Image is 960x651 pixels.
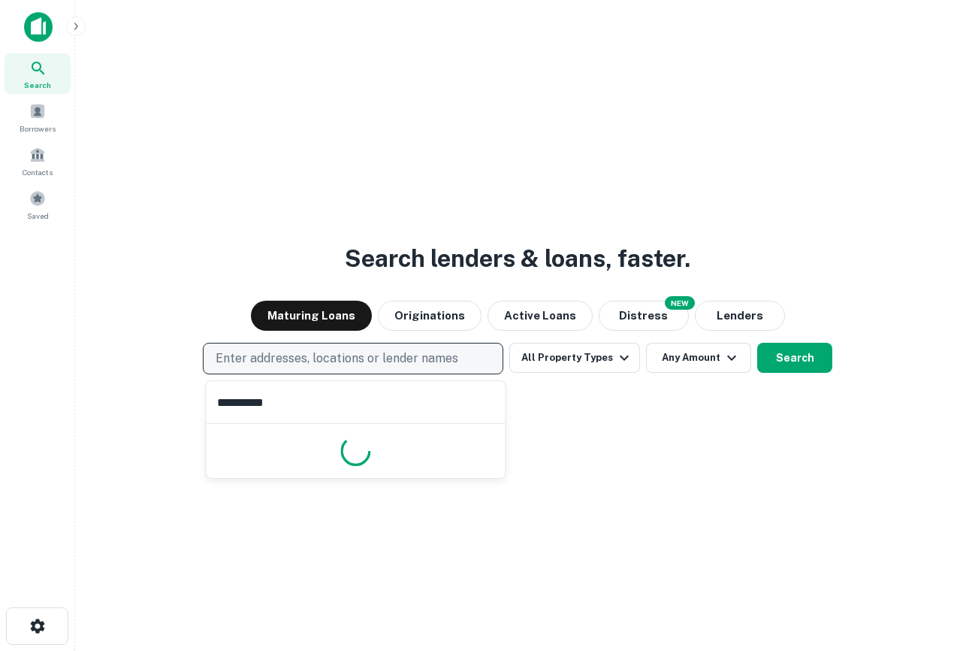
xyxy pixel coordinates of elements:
button: All Property Types [509,343,640,373]
button: Search distressed loans with lien and other non-mortgage details. [599,301,689,331]
button: Lenders [695,301,785,331]
div: NEW [665,296,695,310]
img: capitalize-icon.png [24,12,53,42]
a: Contacts [5,141,71,181]
button: Enter addresses, locations or lender names [203,343,503,374]
span: Contacts [23,166,53,178]
iframe: Chat Widget [885,531,960,603]
button: Originations [378,301,482,331]
span: Saved [27,210,49,222]
button: Search [757,343,832,373]
span: Search [24,79,51,91]
a: Search [5,53,71,94]
button: Any Amount [646,343,751,373]
a: Borrowers [5,97,71,138]
button: Active Loans [488,301,593,331]
a: Saved [5,184,71,225]
button: Maturing Loans [251,301,372,331]
h3: Search lenders & loans, faster. [345,241,690,277]
span: Borrowers [20,123,56,135]
p: Enter addresses, locations or lender names [216,350,458,368]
